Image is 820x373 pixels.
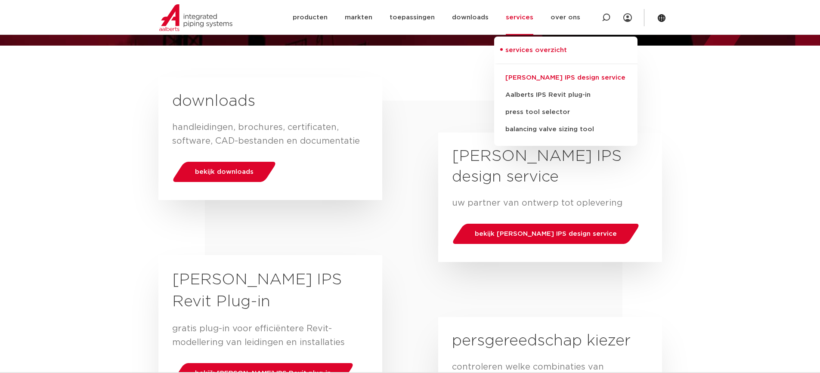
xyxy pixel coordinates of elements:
a: downloads handleidingen, brochures, certificaten, software, CAD-bestanden en documentatiebekijk d... [158,77,382,200]
span: handleidingen, brochures, certificaten, software, CAD-bestanden en documentatie [172,123,360,145]
span: uw partner van ontwerp tot oplevering [452,199,622,207]
a: press tool selector [494,104,637,121]
h2: persgereedschap kiezer [452,331,648,351]
a: services overzicht [494,45,637,64]
a: [PERSON_NAME] IPS design service uw partner van ontwerp tot opleveringbekijk [PERSON_NAME] IPS de... [438,133,662,262]
h2: downloads [172,91,368,112]
span: bekijk [PERSON_NAME] IPS design service [475,231,617,237]
h3: [PERSON_NAME] IPS Revit Plug-in [172,269,368,313]
h2: [PERSON_NAME] IPS design service [452,146,648,188]
span: bekijk downloads [195,169,254,175]
a: balancing valve sizing tool [494,121,637,138]
span: gratis plug-in voor efficiëntere Revit-modellering van leidingen en installaties [172,324,345,347]
a: Aalberts IPS Revit plug-in [494,86,637,104]
a: [PERSON_NAME] IPS design service [494,69,637,86]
